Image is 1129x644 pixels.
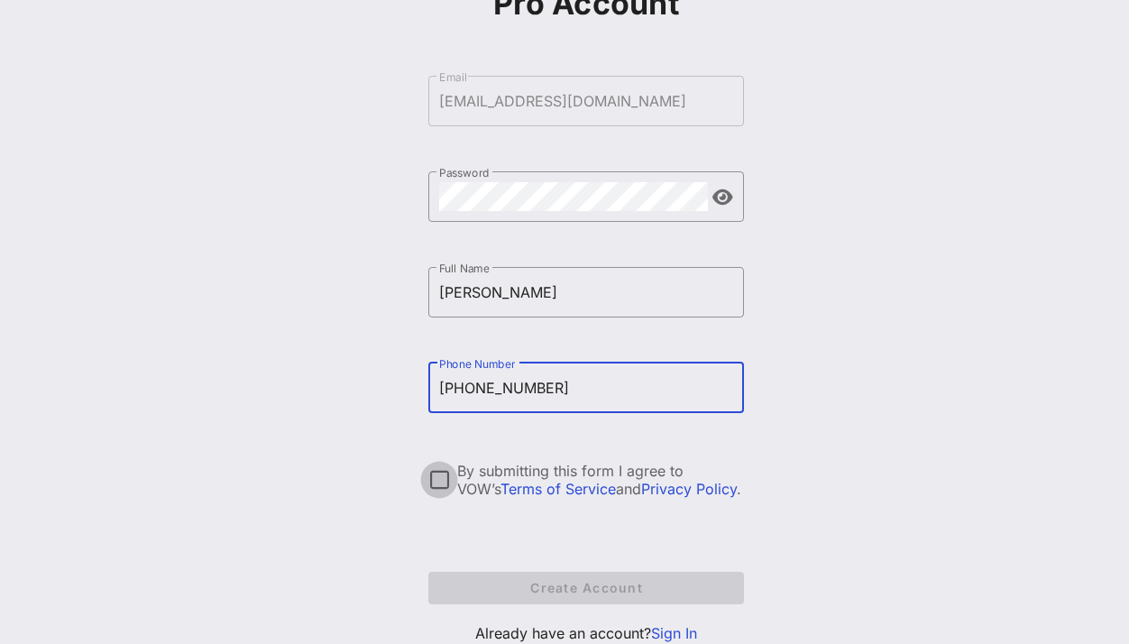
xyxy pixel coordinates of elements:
p: Already have an account? [428,622,744,644]
label: Full Name [439,262,490,275]
a: Sign In [651,624,697,642]
input: Phone Number [439,373,733,402]
a: Privacy Policy [641,480,737,498]
label: Password [439,166,490,179]
a: Terms of Service [500,480,616,498]
div: By submitting this form I agree to VOW’s and . [457,462,744,498]
label: Email [439,70,467,84]
button: append icon [712,189,733,207]
label: Phone Number [439,357,515,371]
